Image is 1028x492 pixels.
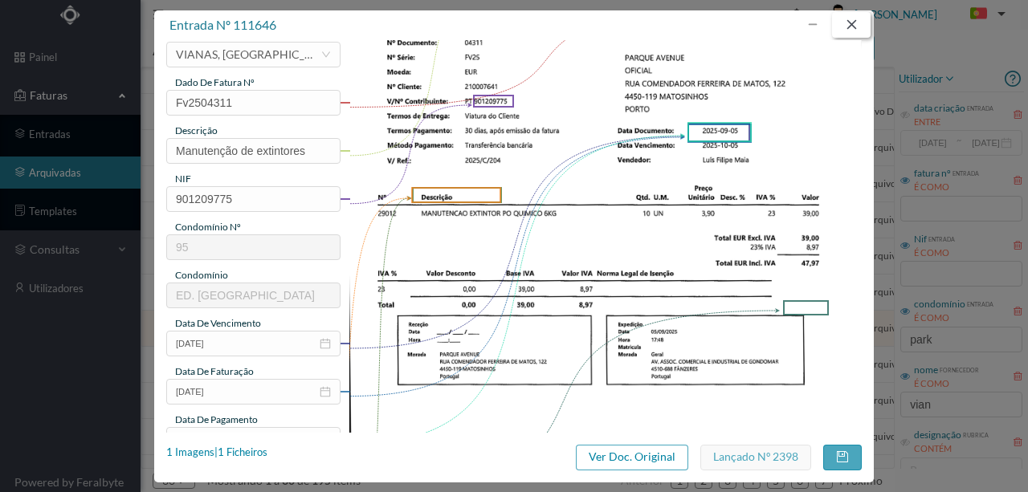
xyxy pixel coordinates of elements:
[700,445,811,470] button: Lançado nº 2398
[320,386,331,397] i: icon: calendar
[175,365,254,377] span: data de faturação
[175,269,228,281] span: condomínio
[175,317,261,329] span: data de vencimento
[321,50,331,59] i: icon: down
[166,445,267,461] div: 1 Imagens | 1 Ficheiros
[169,17,276,32] span: entrada nº 111646
[175,221,241,233] span: condomínio nº
[576,445,688,470] button: Ver Doc. Original
[175,413,258,425] span: data de pagamento
[175,124,218,136] span: descrição
[175,28,226,40] span: fornecedor
[175,76,255,88] span: dado de fatura nº
[176,43,320,67] div: VIANAS, SA
[175,173,191,185] span: NIF
[320,338,331,349] i: icon: calendar
[957,2,1012,27] button: PT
